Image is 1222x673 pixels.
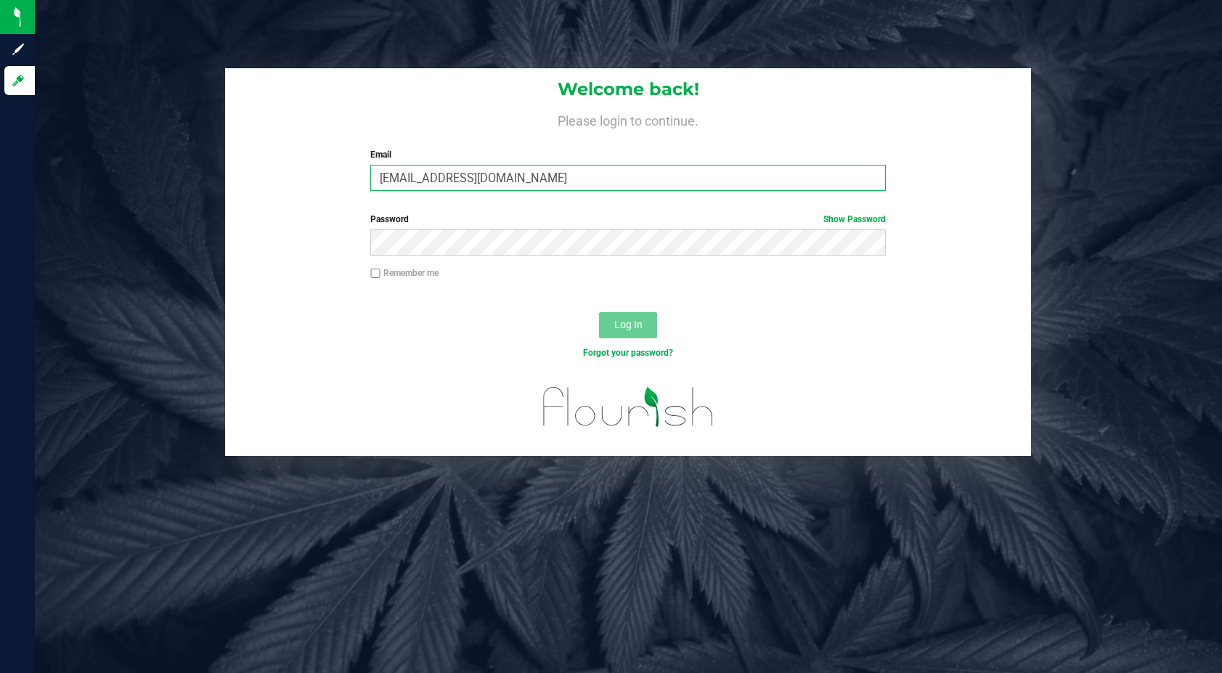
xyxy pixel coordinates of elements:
[225,110,1031,128] h4: Please login to continue.
[528,375,729,439] img: flourish_logo.svg
[11,73,25,88] inline-svg: Log in
[823,214,886,224] a: Show Password
[614,319,643,330] span: Log In
[370,148,886,161] label: Email
[370,269,380,279] input: Remember me
[370,214,409,224] span: Password
[11,42,25,57] inline-svg: Sign up
[370,266,439,280] label: Remember me
[599,312,657,338] button: Log In
[583,348,673,358] a: Forgot your password?
[225,80,1031,99] h1: Welcome back!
